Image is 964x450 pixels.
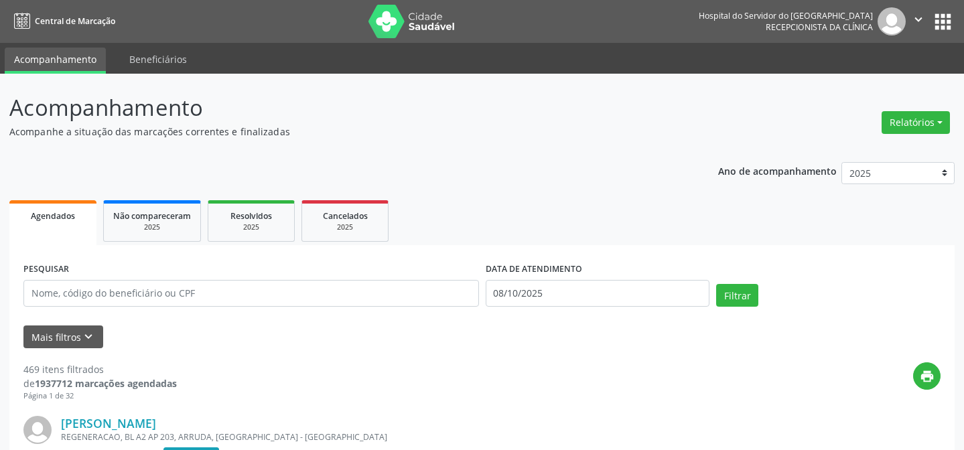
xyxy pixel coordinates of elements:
[35,377,177,390] strong: 1937712 marcações agendadas
[699,10,873,21] div: Hospital do Servidor do [GEOGRAPHIC_DATA]
[35,15,115,27] span: Central de Marcação
[9,10,115,32] a: Central de Marcação
[9,91,671,125] p: Acompanhamento
[5,48,106,74] a: Acompanhamento
[486,280,710,307] input: Selecione um intervalo
[23,416,52,444] img: img
[913,362,941,390] button: print
[920,369,935,384] i: print
[23,362,177,376] div: 469 itens filtrados
[230,210,272,222] span: Resolvidos
[31,210,75,222] span: Agendados
[931,10,955,33] button: apps
[882,111,950,134] button: Relatórios
[61,431,740,443] div: REGENERACAO, BL A2 AP 203, ARRUDA, [GEOGRAPHIC_DATA] - [GEOGRAPHIC_DATA]
[906,7,931,35] button: 
[878,7,906,35] img: img
[23,325,103,349] button: Mais filtroskeyboard_arrow_down
[23,376,177,390] div: de
[718,162,837,179] p: Ano de acompanhamento
[23,259,69,280] label: PESQUISAR
[113,222,191,232] div: 2025
[218,222,285,232] div: 2025
[312,222,378,232] div: 2025
[716,284,758,307] button: Filtrar
[113,210,191,222] span: Não compareceram
[23,280,479,307] input: Nome, código do beneficiário ou CPF
[9,125,671,139] p: Acompanhe a situação das marcações correntes e finalizadas
[23,390,177,402] div: Página 1 de 32
[120,48,196,71] a: Beneficiários
[323,210,368,222] span: Cancelados
[486,259,582,280] label: DATA DE ATENDIMENTO
[766,21,873,33] span: Recepcionista da clínica
[911,12,926,27] i: 
[81,329,96,344] i: keyboard_arrow_down
[61,416,156,431] a: [PERSON_NAME]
